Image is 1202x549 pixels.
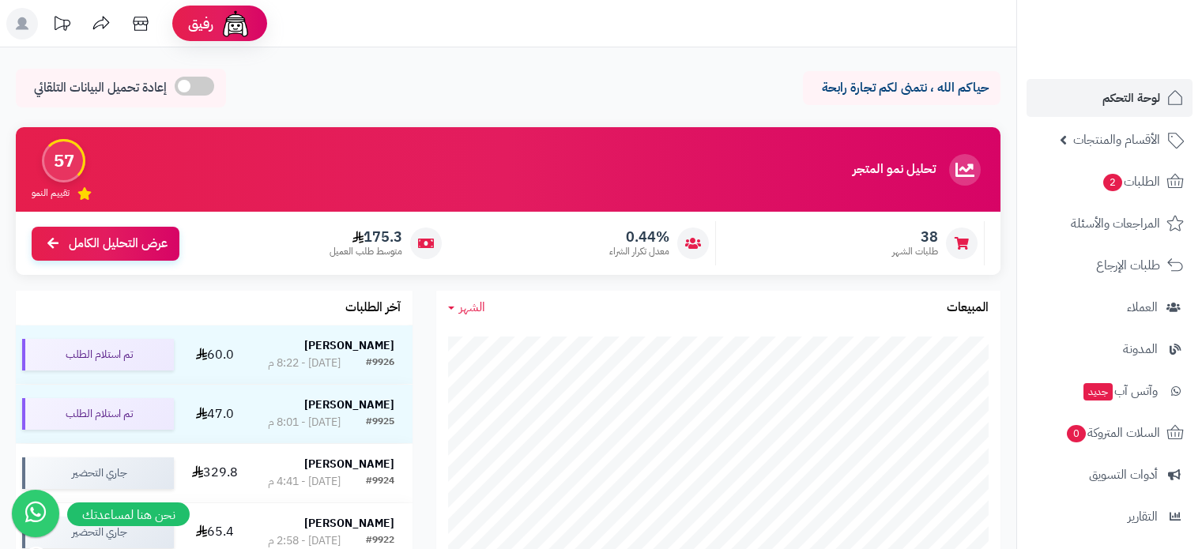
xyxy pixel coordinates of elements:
a: عرض التحليل الكامل [32,227,179,261]
div: تم استلام الطلب [22,398,174,430]
span: جديد [1083,383,1113,400]
img: logo-2.png [1095,44,1187,77]
span: وآتس آب [1082,380,1158,402]
strong: [PERSON_NAME] [304,456,394,472]
span: طلبات الشهر [892,245,938,258]
span: معدل تكرار الشراء [609,245,669,258]
div: #9926 [366,355,394,371]
a: الشهر [448,299,485,317]
span: رفيق [188,14,213,33]
span: متوسط طلب العميل [330,245,402,258]
td: 47.0 [180,385,250,443]
img: ai-face.png [220,8,251,39]
a: التقارير [1027,498,1193,536]
h3: آخر الطلبات [345,301,401,315]
div: #9922 [366,533,394,549]
strong: [PERSON_NAME] [304,515,394,532]
div: #9925 [366,415,394,431]
td: 60.0 [180,325,250,384]
div: [DATE] - 8:01 م [268,415,341,431]
span: الطلبات [1102,171,1160,193]
a: العملاء [1027,288,1193,326]
span: تقييم النمو [32,186,70,200]
a: الطلبات2 [1027,163,1193,201]
span: 0.44% [609,228,669,246]
span: 38 [892,228,938,246]
span: الشهر [459,298,485,317]
a: وآتس آبجديد [1027,372,1193,410]
div: جاري التحضير [22,517,174,548]
span: السلات المتروكة [1065,422,1160,444]
span: 175.3 [330,228,402,246]
h3: المبيعات [947,301,989,315]
span: التقارير [1128,506,1158,528]
span: المدونة [1123,338,1158,360]
span: إعادة تحميل البيانات التلقائي [34,79,167,97]
span: 2 [1103,174,1122,191]
span: المراجعات والأسئلة [1071,212,1160,235]
div: [DATE] - 2:58 م [268,533,341,549]
span: 0 [1067,425,1086,442]
strong: [PERSON_NAME] [304,337,394,354]
td: 329.8 [180,444,250,502]
a: السلات المتروكة0 [1027,414,1193,452]
a: لوحة التحكم [1027,79,1193,117]
span: العملاء [1127,296,1158,318]
a: أدوات التسويق [1027,456,1193,494]
p: حياكم الله ، نتمنى لكم تجارة رابحة [815,79,989,97]
span: أدوات التسويق [1089,464,1158,486]
a: طلبات الإرجاع [1027,246,1193,284]
a: تحديثات المنصة [42,8,81,43]
div: [DATE] - 4:41 م [268,474,341,490]
span: لوحة التحكم [1102,87,1160,109]
div: [DATE] - 8:22 م [268,355,341,371]
span: طلبات الإرجاع [1096,254,1160,276]
div: تم استلام الطلب [22,339,174,370]
span: عرض التحليل الكامل [69,235,168,253]
h3: تحليل نمو المتجر [853,163,936,177]
div: #9924 [366,474,394,490]
a: المراجعات والأسئلة [1027,205,1193,243]
strong: [PERSON_NAME] [304,397,394,413]
a: المدونة [1027,330,1193,368]
span: الأقسام والمنتجات [1073,129,1160,151]
div: جاري التحضير [22,457,174,489]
